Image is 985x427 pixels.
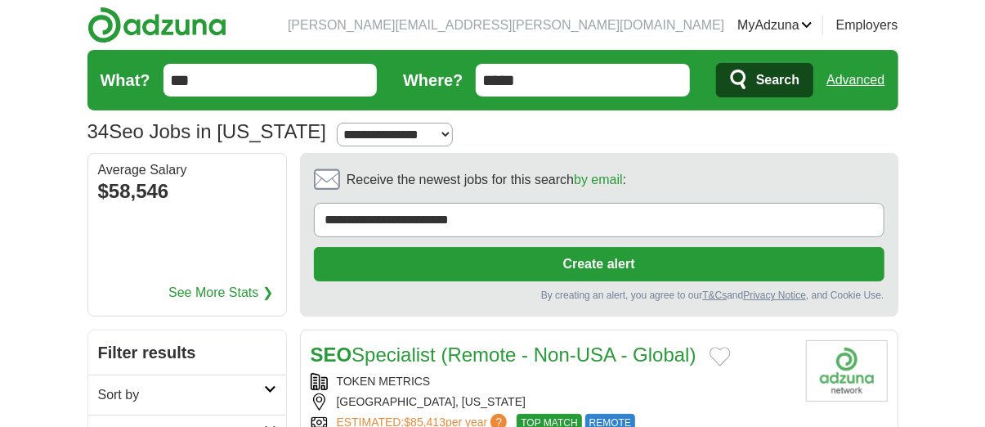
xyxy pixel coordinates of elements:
strong: SEO [311,344,352,366]
a: Privacy Notice [743,290,806,301]
a: by email [574,173,623,187]
li: [PERSON_NAME][EMAIL_ADDRESS][PERSON_NAME][DOMAIN_NAME] [288,16,724,35]
label: What? [101,68,150,92]
h2: Filter results [88,330,286,375]
div: TOKEN METRICS [311,373,793,390]
img: Adzuna logo [87,7,226,43]
div: $58,546 [98,177,276,206]
button: Search [716,63,813,97]
a: T&Cs [702,290,727,301]
a: Sort by [88,375,286,415]
a: MyAdzuna [737,16,813,35]
div: By creating an alert, you agree to our and , and Cookie Use. [314,288,884,303]
img: Company logo [806,340,888,402]
h2: Sort by [98,385,264,405]
a: Advanced [826,64,884,97]
button: Create alert [314,247,884,281]
span: 34 [87,117,110,146]
a: See More Stats ❯ [168,283,273,303]
div: [GEOGRAPHIC_DATA], [US_STATE] [311,393,793,411]
div: Average Salary [98,164,276,177]
span: Receive the newest jobs for this search : [347,170,626,190]
button: Add to favorite jobs [710,347,731,366]
a: SEOSpecialist (Remote - Non-USA - Global) [311,344,696,366]
a: Employers [836,16,898,35]
h1: Seo Jobs in [US_STATE] [87,120,327,142]
label: Where? [403,68,463,92]
span: Search [756,64,799,97]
